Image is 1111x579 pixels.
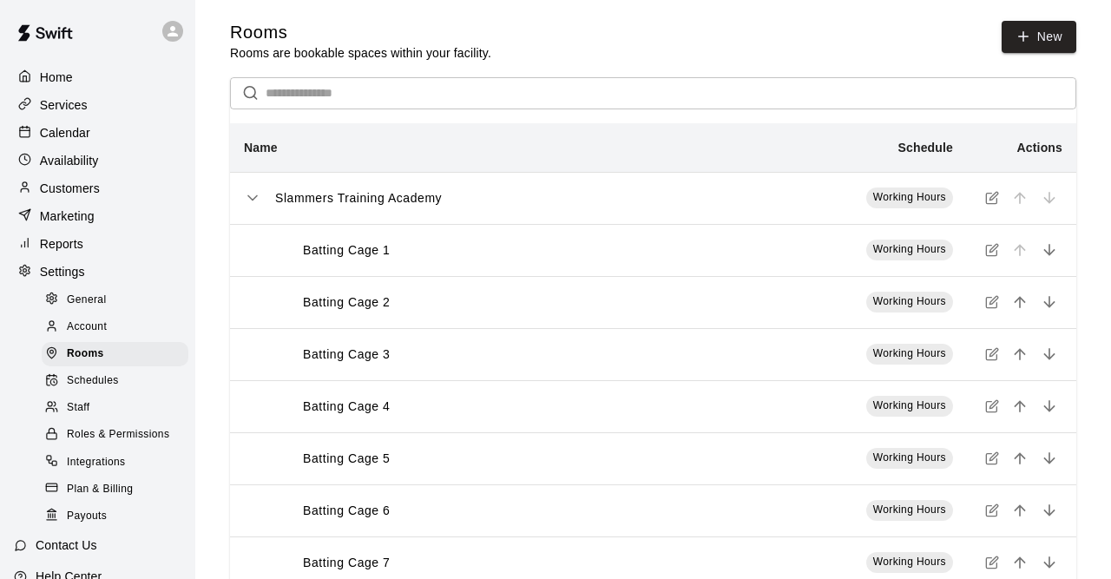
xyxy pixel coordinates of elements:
[873,295,946,307] span: Working Hours
[303,293,390,312] p: Batting Cage 2
[42,396,188,420] div: Staff
[873,556,946,568] span: Working Hours
[42,313,195,340] a: Account
[42,503,195,530] a: Payouts
[40,263,85,280] p: Settings
[42,449,195,476] a: Integrations
[67,426,169,444] span: Roles & Permissions
[40,96,88,114] p: Services
[14,92,181,118] a: Services
[1007,341,1033,367] button: move item up
[42,423,188,447] div: Roles & Permissions
[67,345,104,363] span: Rooms
[873,503,946,516] span: Working Hours
[40,152,99,169] p: Availability
[42,315,188,339] div: Account
[42,451,188,475] div: Integrations
[303,554,390,572] p: Batting Cage 7
[303,502,390,520] p: Batting Cage 6
[42,395,195,422] a: Staff
[1036,497,1062,523] button: move item down
[1017,141,1062,155] b: Actions
[1002,21,1076,53] a: New
[1007,445,1033,471] button: move item up
[42,286,195,313] a: General
[303,241,390,260] p: Batting Cage 1
[303,345,390,364] p: Batting Cage 3
[1007,549,1033,576] button: move item up
[40,69,73,86] p: Home
[14,148,181,174] a: Availability
[42,341,195,368] a: Rooms
[1036,393,1062,419] button: move item down
[303,450,390,468] p: Batting Cage 5
[1036,549,1062,576] button: move item down
[67,508,107,525] span: Payouts
[303,398,390,416] p: Batting Cage 4
[67,399,89,417] span: Staff
[873,191,946,203] span: Working Hours
[36,536,97,554] p: Contact Us
[1036,445,1062,471] button: move item down
[230,21,491,44] h5: Rooms
[230,44,491,62] p: Rooms are bookable spaces within your facility.
[873,399,946,411] span: Working Hours
[40,124,90,141] p: Calendar
[42,369,188,393] div: Schedules
[42,288,188,313] div: General
[1036,289,1062,315] button: move item down
[14,231,181,257] a: Reports
[1007,393,1033,419] button: move item up
[67,454,126,471] span: Integrations
[1007,289,1033,315] button: move item up
[1007,497,1033,523] button: move item up
[40,180,100,197] p: Customers
[42,477,188,502] div: Plan & Billing
[14,175,181,201] a: Customers
[244,141,278,155] b: Name
[14,64,181,90] a: Home
[873,243,946,255] span: Working Hours
[67,319,107,336] span: Account
[873,451,946,464] span: Working Hours
[873,347,946,359] span: Working Hours
[42,476,195,503] a: Plan & Billing
[14,259,181,285] a: Settings
[1036,341,1062,367] button: move item down
[40,207,95,225] p: Marketing
[40,235,83,253] p: Reports
[42,368,195,395] a: Schedules
[42,342,188,366] div: Rooms
[14,203,181,229] a: Marketing
[275,189,442,207] p: Slammers Training Academy
[14,120,181,146] a: Calendar
[67,372,119,390] span: Schedules
[67,292,107,309] span: General
[42,422,195,449] a: Roles & Permissions
[1036,237,1062,263] button: move item down
[898,141,953,155] b: Schedule
[42,504,188,529] div: Payouts
[67,481,133,498] span: Plan & Billing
